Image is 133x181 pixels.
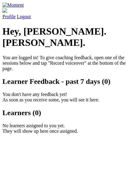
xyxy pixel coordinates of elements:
[2,92,131,103] p: You don't have any feedback yet! As soon as you receive some, you will see it here.
[2,8,131,19] a: Profile
[2,2,24,8] img: Moment
[2,8,7,13] img: default_avatar-b4e2223d03051bc43aaaccfb402a43260a3f17acc7fafc1603fdf008d6cba3c9.png
[2,77,131,86] h2: Learner Feedback - past 7 days (0)
[2,55,131,71] p: You are logged in! To give coaching feedback, open one of the sessions below and tap "Record voic...
[2,109,131,117] h2: Learners (0)
[2,123,131,134] p: No learners assigned to you yet. They will show up here once assigned.
[17,14,31,19] a: Logout
[2,26,131,48] h1: Hey, [PERSON_NAME].[PERSON_NAME].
